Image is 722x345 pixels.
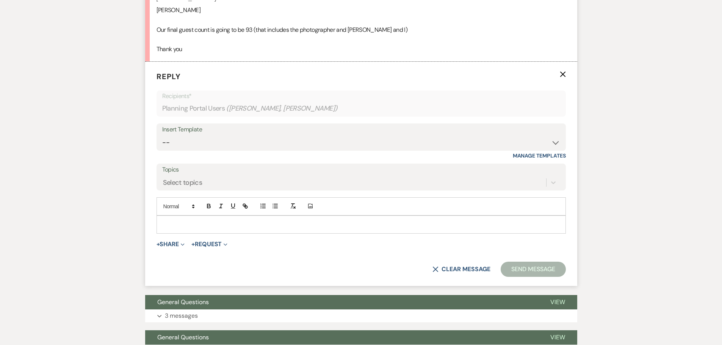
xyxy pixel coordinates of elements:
[157,241,160,247] span: +
[162,164,560,175] label: Topics
[501,262,565,277] button: Send Message
[157,298,209,306] span: General Questions
[191,241,195,247] span: +
[157,72,181,81] span: Reply
[226,103,338,114] span: ( [PERSON_NAME], [PERSON_NAME] )
[157,333,209,341] span: General Questions
[165,311,198,321] p: 3 messages
[145,295,538,309] button: General Questions
[162,91,560,101] p: Recipients*
[550,298,565,306] span: View
[145,330,538,345] button: General Questions
[157,5,566,15] p: [PERSON_NAME]
[550,333,565,341] span: View
[191,241,227,247] button: Request
[157,241,185,247] button: Share
[162,124,560,135] div: Insert Template
[157,25,566,35] p: Our final guest count is going to be 93 (that includes the photographer and [PERSON_NAME] and I)
[432,266,490,272] button: Clear message
[513,152,566,159] a: Manage Templates
[538,295,577,309] button: View
[538,330,577,345] button: View
[145,309,577,322] button: 3 messages
[157,44,566,54] p: Thank you
[163,177,202,187] div: Select topics
[162,101,560,116] div: Planning Portal Users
